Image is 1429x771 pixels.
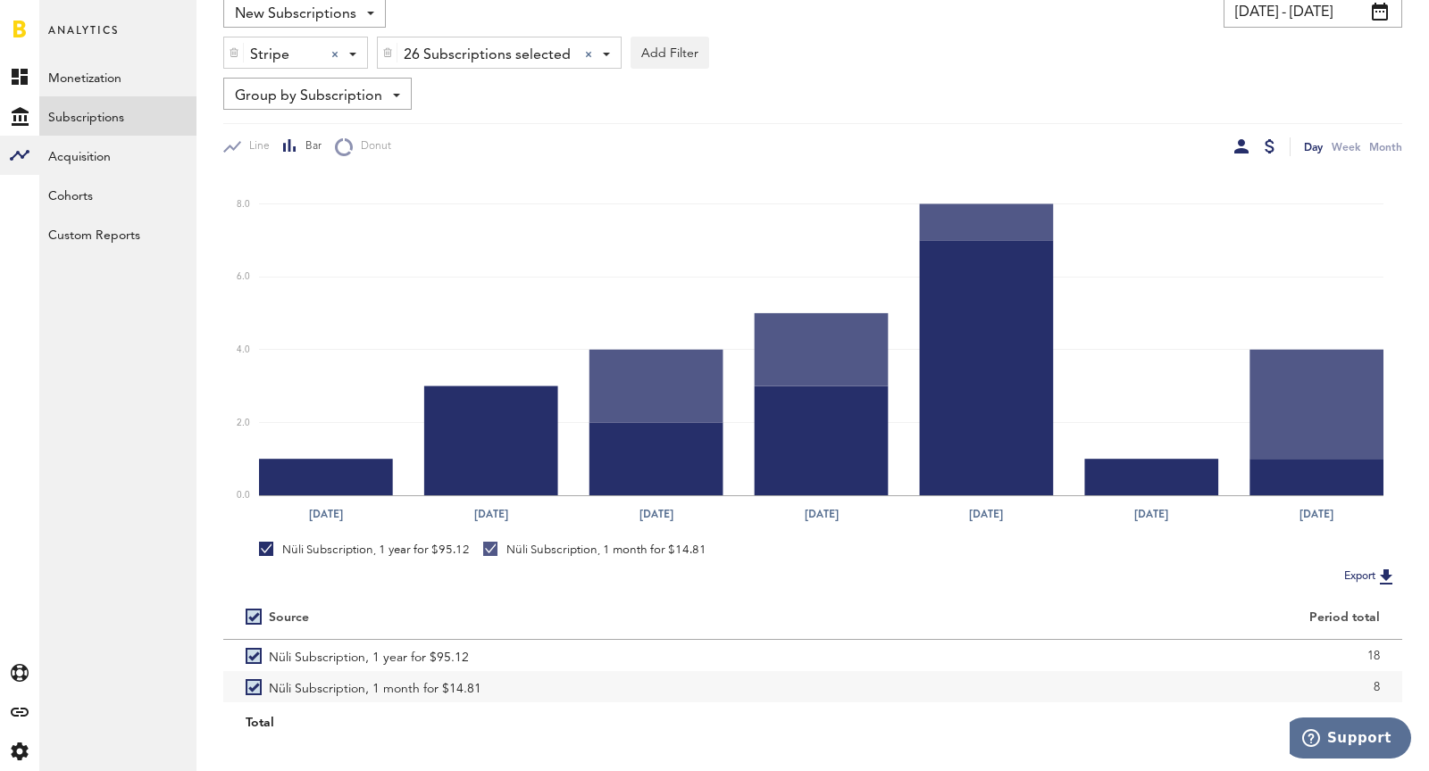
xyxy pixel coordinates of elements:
[483,542,706,558] div: Nüli Subscription, 1 month for $14.81
[474,506,508,522] text: [DATE]
[246,709,790,736] div: Total
[237,491,250,500] text: 0.0
[250,40,317,70] span: Stripe
[1304,137,1323,156] div: Day
[229,46,239,59] img: trash_awesome_blue.svg
[269,610,309,626] div: Source
[1134,506,1168,522] text: [DATE]
[309,506,343,522] text: [DATE]
[639,506,673,522] text: [DATE]
[1339,565,1402,588] button: Export
[269,640,469,671] span: Nüli Subscription, 1 year for $95.12
[1332,137,1360,156] div: Week
[237,272,250,281] text: 6.0
[269,671,481,702] span: Nüli Subscription, 1 month for $14.81
[631,37,709,69] button: Add Filter
[1375,566,1397,587] img: Export
[39,96,196,136] a: Subscriptions
[1369,137,1402,156] div: Month
[39,214,196,253] a: Custom Reports
[237,200,250,209] text: 8.0
[237,419,250,427] text: 2.0
[331,51,338,58] div: Clear
[1299,506,1333,522] text: [DATE]
[404,40,571,70] span: 26 Subscriptions selected
[39,175,196,214] a: Cohorts
[835,709,1380,736] div: 26
[39,136,196,175] a: Acquisition
[1290,717,1411,762] iframe: Opens a widget where you can find more information
[378,37,397,68] div: Delete
[382,46,393,59] img: trash_awesome_blue.svg
[835,642,1380,669] div: 18
[969,506,1003,522] text: [DATE]
[48,20,119,57] span: Analytics
[259,542,470,558] div: Nüli Subscription, 1 year for $95.12
[835,674,1380,701] div: 8
[224,37,244,68] div: Delete
[835,610,1380,626] div: Period total
[297,139,322,154] span: Bar
[235,81,382,112] span: Group by Subscription
[237,345,250,354] text: 4.0
[241,139,270,154] span: Line
[39,57,196,96] a: Monetization
[805,506,839,522] text: [DATE]
[353,139,391,154] span: Donut
[585,51,592,58] div: Clear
